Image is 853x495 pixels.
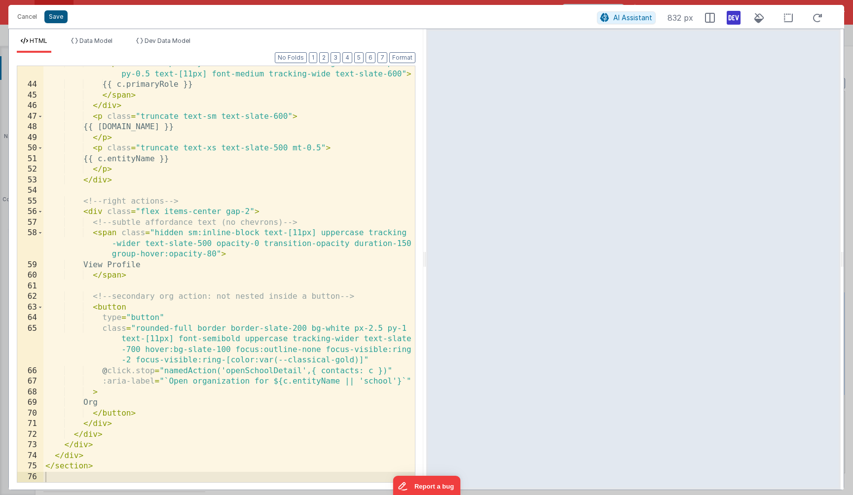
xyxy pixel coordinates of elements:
[17,419,43,429] div: 71
[17,196,43,207] div: 55
[17,366,43,377] div: 66
[17,175,43,186] div: 53
[17,440,43,451] div: 73
[597,11,656,24] button: AI Assistant
[17,387,43,398] div: 68
[17,207,43,217] div: 56
[44,10,68,23] button: Save
[17,143,43,154] div: 50
[17,323,43,366] div: 65
[17,122,43,133] div: 48
[17,101,43,111] div: 46
[17,472,43,483] div: 76
[17,217,43,228] div: 57
[17,58,43,79] div: 43
[30,37,47,44] span: HTML
[17,154,43,165] div: 51
[366,52,375,63] button: 6
[17,376,43,387] div: 67
[17,260,43,271] div: 59
[389,52,415,63] button: Format
[17,281,43,292] div: 61
[145,37,190,44] span: Dev Data Model
[275,52,307,63] button: No Folds
[319,52,329,63] button: 2
[17,133,43,143] div: 49
[17,90,43,101] div: 45
[17,164,43,175] div: 52
[17,270,43,281] div: 60
[342,52,352,63] button: 4
[331,52,340,63] button: 3
[17,302,43,313] div: 63
[17,408,43,419] div: 70
[17,397,43,408] div: 69
[17,461,43,472] div: 75
[377,52,387,63] button: 7
[17,185,43,196] div: 54
[12,10,42,24] button: Cancel
[17,111,43,122] div: 47
[354,52,364,63] button: 5
[17,429,43,440] div: 72
[668,12,693,24] span: 832 px
[17,228,43,260] div: 58
[17,313,43,323] div: 64
[17,291,43,302] div: 62
[17,451,43,461] div: 74
[613,13,652,22] span: AI Assistant
[309,52,317,63] button: 1
[79,37,112,44] span: Data Model
[17,79,43,90] div: 44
